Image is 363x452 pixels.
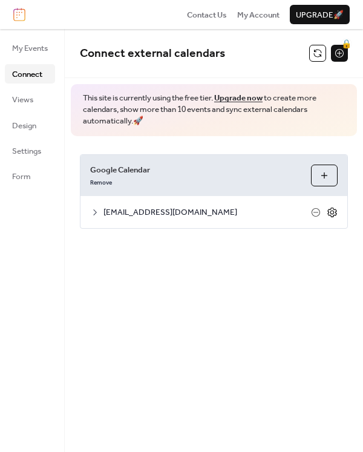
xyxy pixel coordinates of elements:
span: Google Calendar [90,164,301,176]
span: Form [12,171,31,183]
a: Settings [5,141,55,160]
span: My Account [237,9,280,21]
span: Design [12,120,36,132]
span: Connect [12,68,42,80]
a: Upgrade now [214,90,263,106]
span: Upgrade 🚀 [296,9,344,21]
a: Form [5,166,55,186]
span: My Events [12,42,48,54]
span: Settings [12,145,41,157]
button: Upgrade🚀 [290,5,350,24]
span: [EMAIL_ADDRESS][DOMAIN_NAME] [103,206,311,218]
span: Remove [90,179,112,188]
a: Contact Us [187,8,227,21]
a: Connect [5,64,55,84]
span: Contact Us [187,9,227,21]
span: Views [12,94,33,106]
a: My Events [5,38,55,57]
a: My Account [237,8,280,21]
img: logo [13,8,25,21]
span: This site is currently using the free tier. to create more calendars, show more than 10 events an... [83,93,345,127]
a: Design [5,116,55,135]
a: Views [5,90,55,109]
span: Connect external calendars [80,42,225,65]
